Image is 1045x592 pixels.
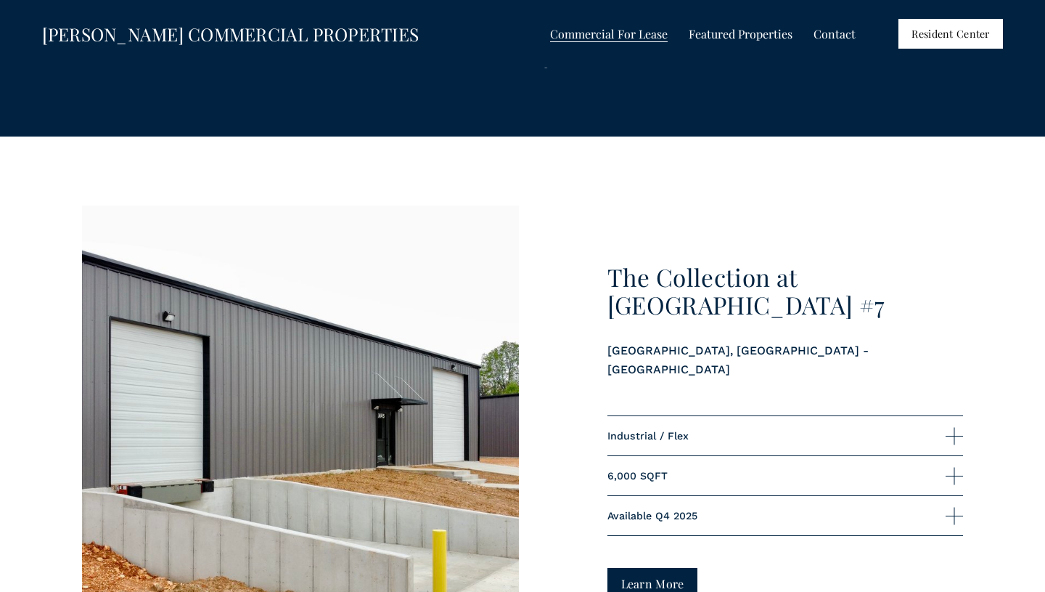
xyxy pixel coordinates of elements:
p: [GEOGRAPHIC_DATA], [GEOGRAPHIC_DATA] - [GEOGRAPHIC_DATA] [607,341,963,378]
a: [PERSON_NAME] COMMERCIAL PROPERTIES [42,22,419,46]
span: Available Q4 2025 [607,510,946,522]
a: folder dropdown [689,23,792,44]
a: folder dropdown [550,23,668,44]
span: Commercial For Lease [550,25,668,44]
button: Industrial / Flex [607,416,963,455]
h3: The Collection at [GEOGRAPHIC_DATA] #7 [607,263,963,319]
a: Resident Center [898,19,1004,49]
span: 6,000 SQFT [607,470,946,482]
span: Industrial / Flex [607,430,946,442]
span: Featured Properties [689,25,792,44]
a: Contact [814,23,856,44]
button: 6,000 SQFT [607,456,963,495]
button: Available Q4 2025 [607,496,963,535]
